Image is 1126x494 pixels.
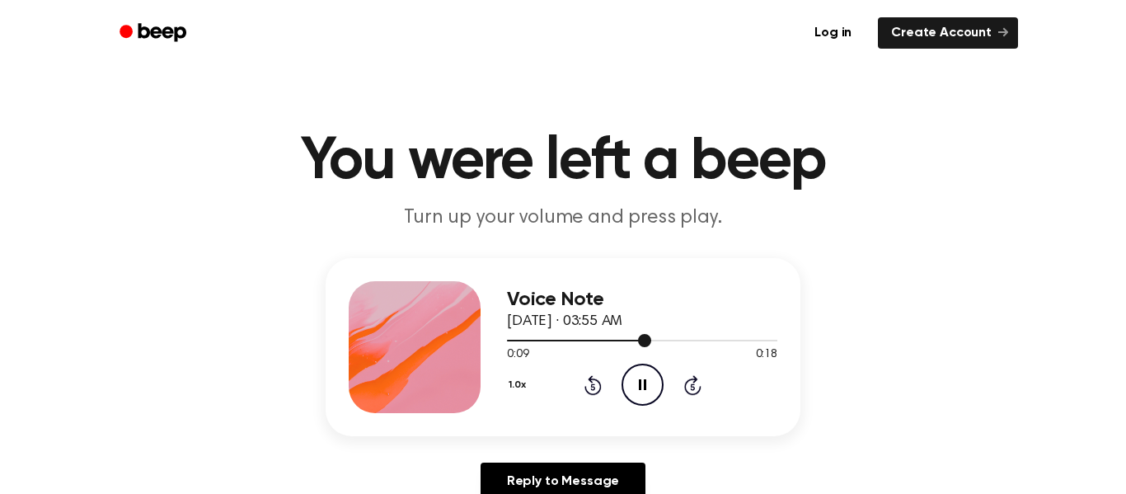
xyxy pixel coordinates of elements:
a: Beep [108,17,201,49]
a: Create Account [878,17,1018,49]
h3: Voice Note [507,289,777,311]
a: Log in [798,14,868,52]
span: 0:09 [507,346,528,364]
span: 0:18 [756,346,777,364]
button: 1.0x [507,371,532,399]
h1: You were left a beep [141,132,985,191]
p: Turn up your volume and press play. [246,205,880,232]
span: [DATE] · 03:55 AM [507,314,622,329]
